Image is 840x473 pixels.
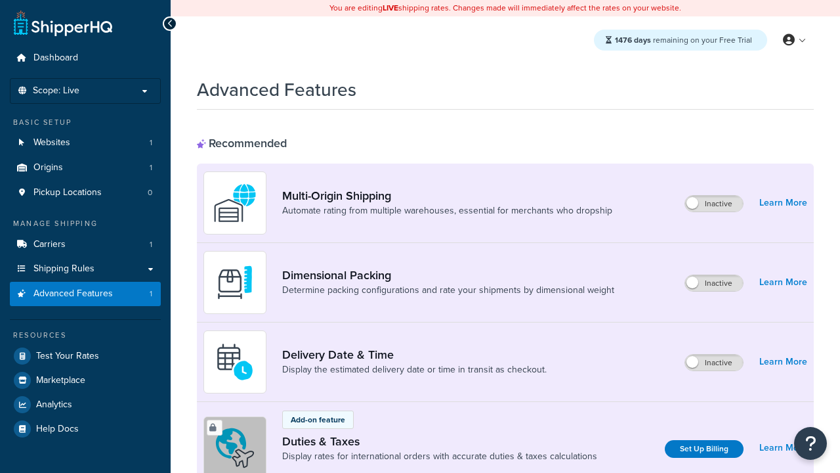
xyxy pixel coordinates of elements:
[10,393,161,417] a: Analytics
[150,162,152,173] span: 1
[10,330,161,341] div: Resources
[615,34,752,46] span: remaining on your Free Trial
[10,156,161,180] li: Origins
[10,282,161,306] li: Advanced Features
[212,339,258,385] img: gfkeb5ejjkALwAAAABJRU5ErkJggg==
[36,351,99,362] span: Test Your Rates
[148,187,152,198] span: 0
[150,288,152,300] span: 1
[282,284,614,297] a: Determine packing configurations and rate your shipments by dimensional weight
[282,363,547,376] a: Display the estimated delivery date or time in transit as checkout.
[10,233,161,257] a: Carriers1
[33,53,78,64] span: Dashboard
[282,434,597,449] a: Duties & Taxes
[10,257,161,281] a: Shipping Rules
[10,369,161,392] a: Marketplace
[33,85,79,97] span: Scope: Live
[10,117,161,128] div: Basic Setup
[10,131,161,155] a: Websites1
[10,181,161,205] a: Pickup Locations0
[291,414,345,426] p: Add-on feature
[212,180,258,226] img: WatD5o0RtDAAAAAElFTkSuQmCC
[150,239,152,250] span: 1
[33,187,102,198] span: Pickup Locations
[10,344,161,368] a: Test Your Rates
[665,440,744,458] a: Set Up Billing
[759,273,807,292] a: Learn More
[615,34,651,46] strong: 1476 days
[197,136,287,150] div: Recommended
[685,196,743,212] label: Inactive
[282,348,547,362] a: Delivery Date & Time
[33,288,113,300] span: Advanced Features
[33,263,94,275] span: Shipping Rules
[36,375,85,386] span: Marketplace
[282,204,612,217] a: Automate rating from multiple warehouses, essential for merchants who dropship
[685,355,743,371] label: Inactive
[150,137,152,148] span: 1
[383,2,398,14] b: LIVE
[10,233,161,257] li: Carriers
[282,268,614,282] a: Dimensional Packing
[33,239,66,250] span: Carriers
[794,427,827,460] button: Open Resource Center
[10,181,161,205] li: Pickup Locations
[685,275,743,291] label: Inactive
[10,417,161,441] a: Help Docs
[36,399,72,411] span: Analytics
[10,156,161,180] a: Origins1
[759,194,807,212] a: Learn More
[759,439,807,457] a: Learn More
[33,137,70,148] span: Websites
[36,424,79,435] span: Help Docs
[197,77,356,102] h1: Advanced Features
[10,282,161,306] a: Advanced Features1
[10,46,161,70] a: Dashboard
[212,259,258,305] img: DTVBYsAAAAAASUVORK5CYII=
[33,162,63,173] span: Origins
[10,218,161,229] div: Manage Shipping
[759,353,807,371] a: Learn More
[282,189,612,203] a: Multi-Origin Shipping
[10,131,161,155] li: Websites
[282,450,597,463] a: Display rates for international orders with accurate duties & taxes calculations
